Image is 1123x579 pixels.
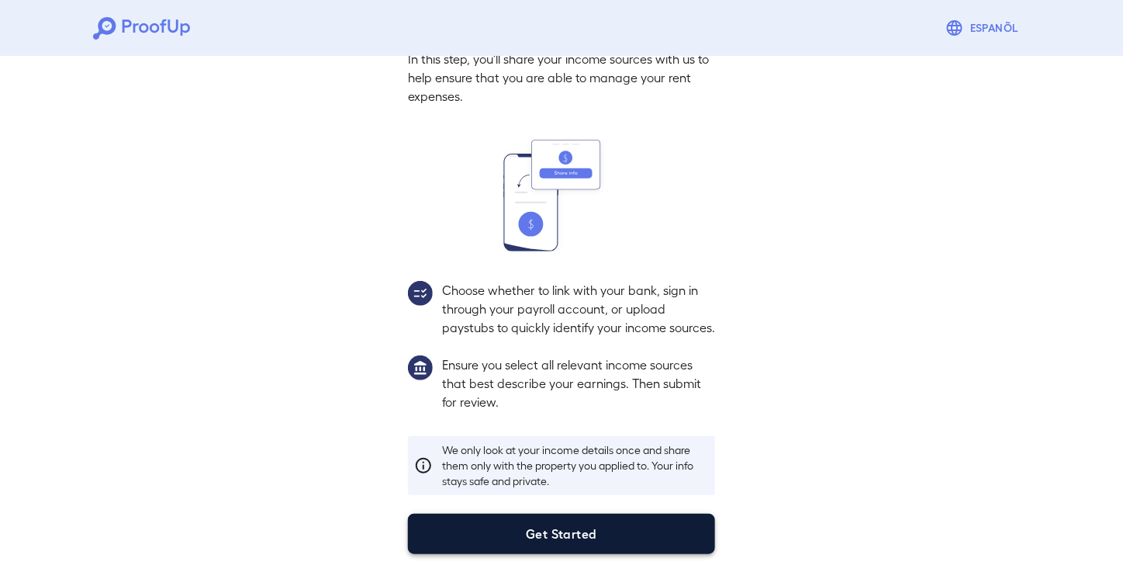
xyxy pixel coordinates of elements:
button: Espanõl [939,12,1030,43]
img: group1.svg [408,355,433,380]
p: Choose whether to link with your bank, sign in through your payroll account, or upload paystubs t... [442,281,715,337]
p: We only look at your income details once and share them only with the property you applied to. Yo... [442,442,709,489]
p: In this step, you'll share your income sources with us to help ensure that you are able to manage... [408,50,715,106]
p: Ensure you select all relevant income sources that best describe your earnings. Then submit for r... [442,355,715,411]
button: Get Started [408,514,715,554]
img: group2.svg [408,281,433,306]
img: transfer_money.svg [503,140,620,251]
